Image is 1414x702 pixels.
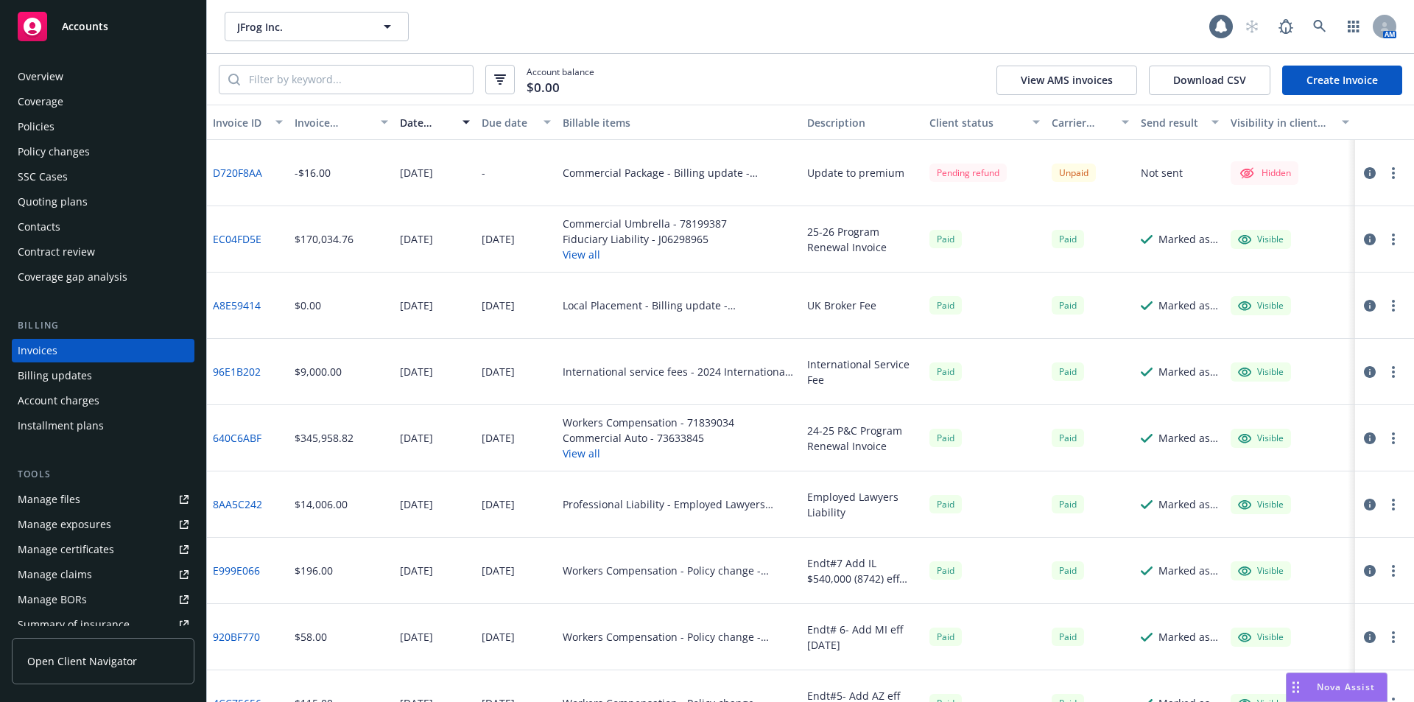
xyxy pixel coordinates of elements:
[807,555,918,586] div: Endt#7 Add IL $540,000 (8742) eff [DATE]
[213,563,260,578] a: E999E066
[929,296,962,315] div: Paid
[563,446,734,461] button: View all
[1052,296,1084,315] div: Paid
[1052,164,1096,182] div: Unpaid
[18,513,111,536] div: Manage exposures
[400,298,433,313] div: [DATE]
[12,488,194,511] a: Manage files
[1339,12,1368,41] a: Switch app
[228,74,240,85] svg: Search
[1237,12,1267,41] a: Start snowing
[563,563,795,578] div: Workers Compensation - Policy change - 71839034
[1287,673,1305,701] div: Drag to move
[12,613,194,636] a: Summary of insurance
[289,105,395,140] button: Invoice amount
[1149,66,1270,95] button: Download CSV
[807,165,904,180] div: Update to premium
[18,389,99,413] div: Account charges
[929,495,962,513] span: Paid
[1231,115,1333,130] div: Visibility in client dash
[807,622,918,653] div: Endt# 6- Add MI eff [DATE]
[482,165,485,180] div: -
[18,90,63,113] div: Coverage
[213,364,261,379] a: 96E1B202
[12,90,194,113] a: Coverage
[1052,230,1084,248] span: Paid
[18,65,63,88] div: Overview
[12,240,194,264] a: Contract review
[807,298,876,313] div: UK Broker Fee
[924,105,1046,140] button: Client status
[807,423,918,454] div: 24-25 P&C Program Renewal Invoice
[18,115,54,138] div: Policies
[295,430,353,446] div: $345,958.82
[213,496,262,512] a: 8AA5C242
[225,12,409,41] button: JFrog Inc.
[295,563,333,578] div: $196.00
[213,298,261,313] a: A8E59414
[1158,364,1219,379] div: Marked as sent
[18,613,130,636] div: Summary of insurance
[929,164,1007,182] div: Pending refund
[18,414,104,438] div: Installment plans
[557,105,801,140] button: Billable items
[1052,495,1084,513] div: Paid
[12,588,194,611] a: Manage BORs
[563,247,727,262] button: View all
[18,140,90,164] div: Policy changes
[18,215,60,239] div: Contacts
[807,489,918,520] div: Employed Lawyers Liability
[400,496,433,512] div: [DATE]
[18,165,68,189] div: SSC Cases
[1046,105,1136,140] button: Carrier status
[1052,429,1084,447] div: Paid
[295,115,373,130] div: Invoice amount
[394,105,476,140] button: Date issued
[482,563,515,578] div: [DATE]
[1158,298,1219,313] div: Marked as sent
[482,629,515,645] div: [DATE]
[12,414,194,438] a: Installment plans
[18,488,80,511] div: Manage files
[400,115,454,130] div: Date issued
[12,165,194,189] a: SSC Cases
[12,6,194,47] a: Accounts
[929,429,962,447] div: Paid
[807,115,918,130] div: Description
[1225,105,1355,140] button: Visibility in client dash
[1286,673,1387,702] button: Nova Assist
[12,339,194,362] a: Invoices
[12,467,194,482] div: Tools
[295,231,353,247] div: $170,034.76
[1238,631,1284,644] div: Visible
[18,190,88,214] div: Quoting plans
[1238,432,1284,445] div: Visible
[1052,628,1084,646] div: Paid
[563,629,795,645] div: Workers Compensation - Policy change - 71839034
[18,538,114,561] div: Manage certificates
[18,339,57,362] div: Invoices
[1158,629,1219,645] div: Marked as sent
[1141,115,1203,130] div: Send result
[807,224,918,255] div: 25-26 Program Renewal Invoice
[563,496,795,512] div: Professional Liability - Employed Lawyers Liability - J06571116
[1052,561,1084,580] span: Paid
[527,78,560,97] span: $0.00
[18,588,87,611] div: Manage BORs
[482,364,515,379] div: [DATE]
[563,165,795,180] div: Commercial Package - Billing update - 36083793
[18,240,95,264] div: Contract review
[929,628,962,646] span: Paid
[1282,66,1402,95] a: Create Invoice
[996,66,1137,95] button: View AMS invoices
[1271,12,1301,41] a: Report a Bug
[240,66,473,94] input: Filter by keyword...
[563,115,795,130] div: Billable items
[482,115,535,130] div: Due date
[12,215,194,239] a: Contacts
[1238,164,1291,182] div: Hidden
[18,563,92,586] div: Manage claims
[12,563,194,586] a: Manage claims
